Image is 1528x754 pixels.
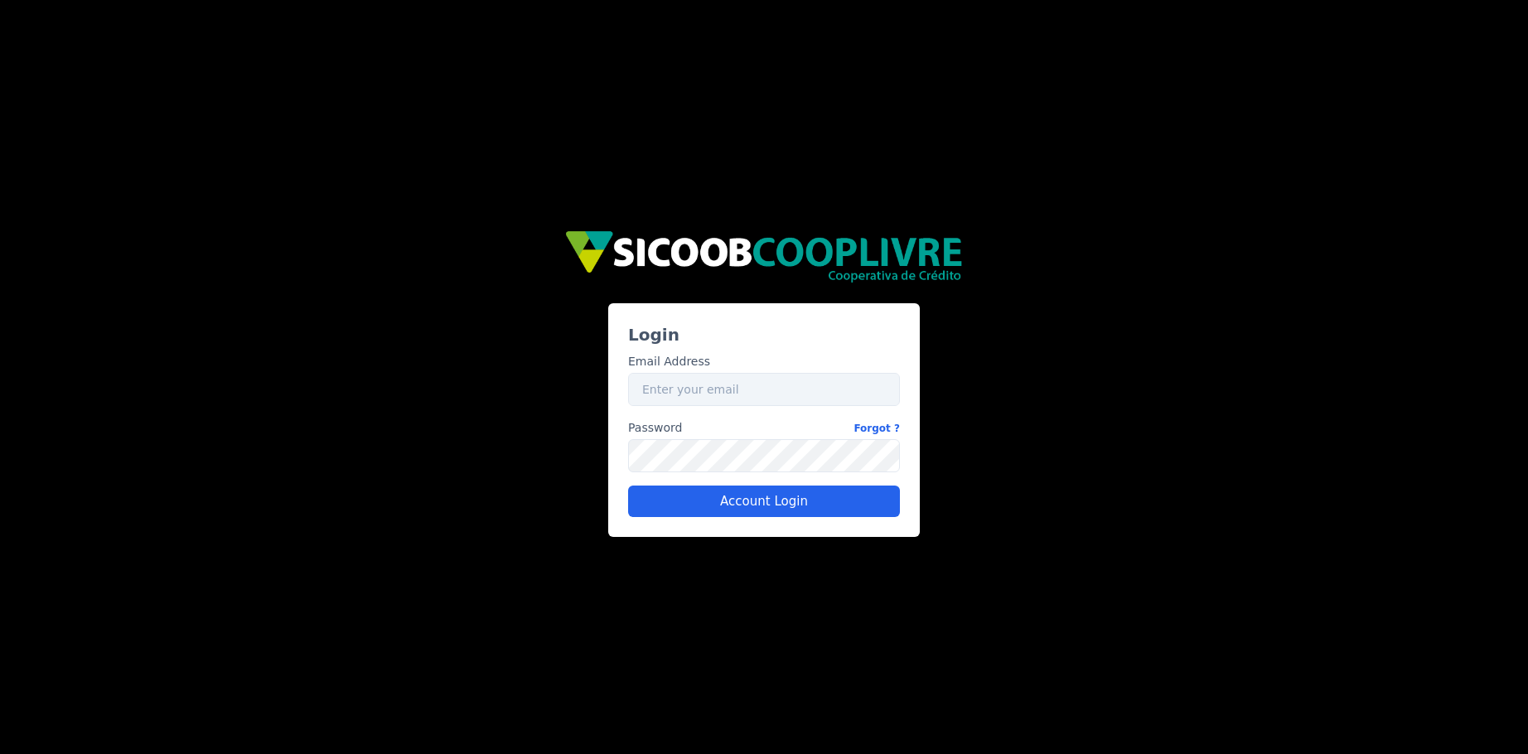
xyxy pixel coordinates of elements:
[628,419,900,437] label: Password
[628,353,710,370] label: Email Address
[628,486,900,517] button: Account Login
[853,419,900,437] a: Forgot ?
[628,373,900,406] input: Enter your email
[628,323,900,346] h3: Login
[564,230,964,283] img: img/sicoob_cooplivre.png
